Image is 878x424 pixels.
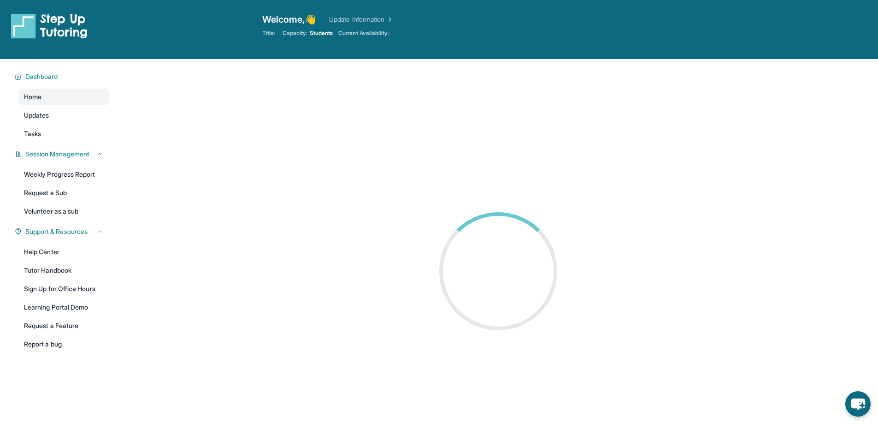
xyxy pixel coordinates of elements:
[22,227,103,236] button: Support & Resources
[25,227,88,236] span: Support & Resources
[310,30,333,37] span: Students
[25,72,58,81] span: Dashboard
[845,391,871,417] button: chat-button
[18,281,109,297] a: Sign Up for Office Hours
[329,15,394,24] a: Update Information
[24,111,49,120] span: Updates
[18,299,109,316] a: Learning Portal Demo
[18,262,109,279] a: Tutor Handbook
[283,30,308,37] span: Capacity:
[18,89,109,105] a: Home
[22,72,103,81] button: Dashboard
[18,317,109,334] a: Request a Feature
[18,185,109,201] a: Request a Sub
[18,244,109,260] a: Help Center
[11,13,88,39] img: logo
[18,107,109,124] a: Updates
[18,203,109,220] a: Volunteer as a sub
[338,30,389,37] span: Current Availability:
[384,15,394,24] img: Chevron Right
[18,125,109,142] a: Tasks
[262,13,317,26] span: Welcome, 👋
[18,336,109,352] a: Report a bug
[24,92,41,102] span: Home
[22,149,103,159] button: Session Management
[24,129,41,138] span: Tasks
[18,166,109,183] a: Weekly Progress Report
[262,30,275,37] span: Title:
[25,149,89,159] span: Session Management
